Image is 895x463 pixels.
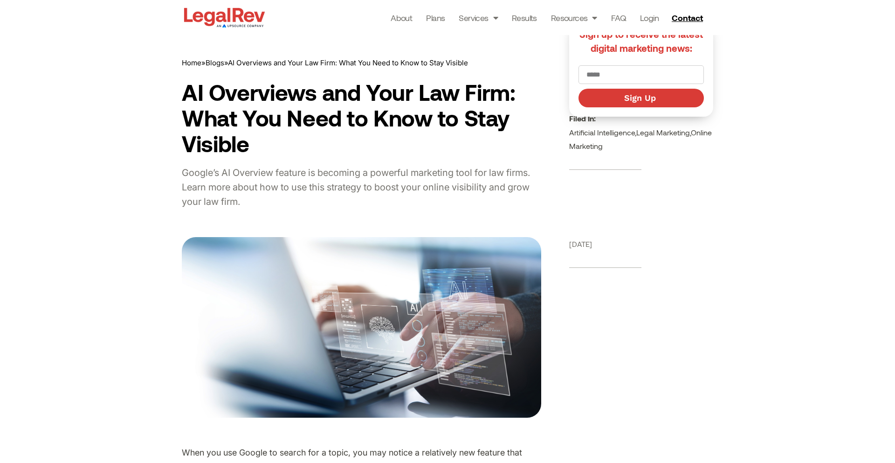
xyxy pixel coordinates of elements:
[668,10,709,25] a: Contact
[391,11,659,24] nav: Menu
[182,79,541,157] h1: AI Overviews and Your Law Firm: What You Need to Know to Stay Visible
[391,11,412,24] a: About
[672,14,703,22] span: Contact
[426,11,445,24] a: Plans
[569,114,596,123] b: Filed In:
[182,167,530,207] span: Google’s AI Overview feature is becoming a powerful marketing tool for law firms. Learn more abou...
[182,237,541,418] img: A man typing on a laptop while AI graphics float above it.
[569,128,635,137] a: Artificial Intelligence
[578,89,704,107] button: Sign Up
[206,58,224,67] a: Blogs
[611,11,626,24] a: FAQ
[512,11,537,24] a: Results
[640,11,659,24] a: Login
[569,239,592,248] span: [DATE]
[459,11,498,24] a: Services
[569,114,712,151] span: , ,
[551,11,597,24] a: Resources
[182,58,201,67] a: Home
[182,58,468,67] span: » »
[228,58,468,67] span: AI Overviews and Your Law Firm: What You Need to Know to Stay Visible
[578,65,704,112] form: New Form
[579,28,703,54] span: Sign up to receive the latest digital marketing news:
[624,94,656,102] span: Sign Up
[636,128,690,137] a: Legal Marketing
